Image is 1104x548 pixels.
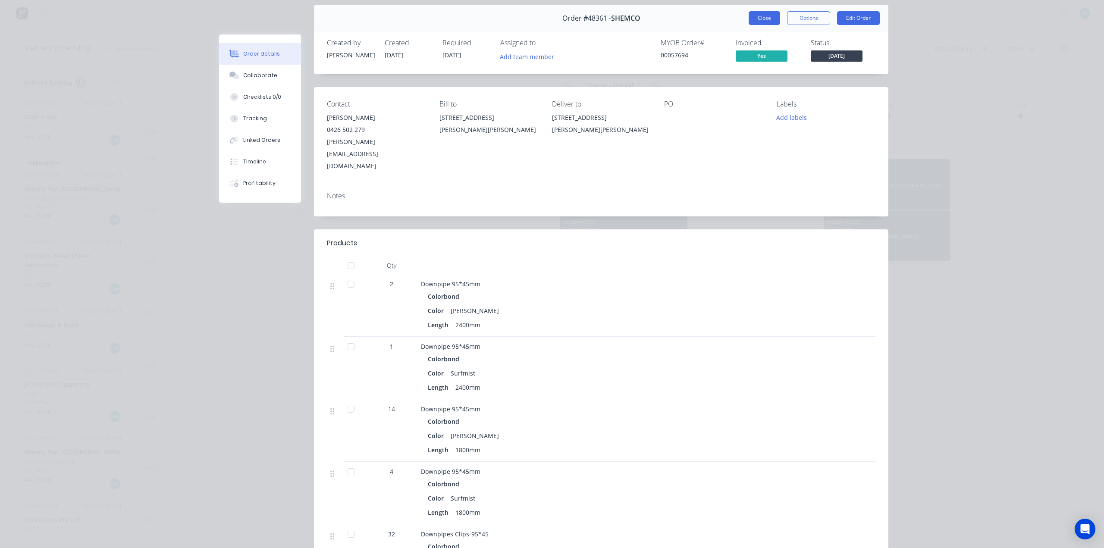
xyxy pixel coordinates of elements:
[390,342,393,351] span: 1
[772,112,812,123] button: Add labels
[452,444,484,456] div: 1800mm
[428,381,452,394] div: Length
[385,51,404,59] span: [DATE]
[385,39,432,47] div: Created
[811,39,875,47] div: Status
[219,108,301,129] button: Tracking
[366,257,417,274] div: Qty
[390,279,393,288] span: 2
[219,65,301,86] button: Collaborate
[428,290,463,303] div: Colorbond
[421,342,480,351] span: Downpipe 95*45mm
[428,367,447,379] div: Color
[243,72,277,79] div: Collaborate
[500,50,559,62] button: Add team member
[428,319,452,331] div: Length
[219,151,301,172] button: Timeline
[327,136,426,172] div: [PERSON_NAME][EMAIL_ADDRESS][DOMAIN_NAME]
[552,112,651,136] div: [STREET_ADDRESS][PERSON_NAME][PERSON_NAME]
[327,124,426,136] div: 0426 502 279
[219,172,301,194] button: Profitability
[736,39,800,47] div: Invoiced
[421,280,480,288] span: Downpipe 95*45mm
[243,158,266,166] div: Timeline
[388,404,395,413] span: 14
[390,467,393,476] span: 4
[661,50,725,59] div: 00057694
[496,50,559,62] button: Add team member
[452,381,484,394] div: 2400mm
[219,43,301,65] button: Order details
[428,444,452,456] div: Length
[428,506,452,519] div: Length
[447,304,502,317] div: [PERSON_NAME]
[219,129,301,151] button: Linked Orders
[439,112,538,139] div: [STREET_ADDRESS][PERSON_NAME][PERSON_NAME]
[428,353,463,365] div: Colorbond
[243,179,276,187] div: Profitability
[219,86,301,108] button: Checklists 0/0
[428,415,463,428] div: Colorbond
[243,115,267,122] div: Tracking
[327,192,875,200] div: Notes
[447,429,502,442] div: [PERSON_NAME]
[243,93,281,101] div: Checklists 0/0
[428,304,447,317] div: Color
[421,405,480,413] span: Downpipe 95*45mm
[447,492,479,504] div: Surfmist
[664,100,763,108] div: PO
[327,50,374,59] div: [PERSON_NAME]
[388,529,395,539] span: 32
[749,11,780,25] button: Close
[421,467,480,476] span: Downpipe 95*45mm
[562,14,611,22] span: Order #48361 -
[447,367,479,379] div: Surfmist
[428,492,447,504] div: Color
[327,238,357,248] div: Products
[327,39,374,47] div: Created by
[500,39,586,47] div: Assigned to
[811,50,862,63] button: [DATE]
[1075,519,1095,539] div: Open Intercom Messenger
[777,100,875,108] div: Labels
[243,50,280,58] div: Order details
[452,506,484,519] div: 1800mm
[442,51,461,59] span: [DATE]
[837,11,880,25] button: Edit Order
[736,50,787,61] span: Yes
[327,112,426,172] div: [PERSON_NAME]0426 502 279[PERSON_NAME][EMAIL_ADDRESS][DOMAIN_NAME]
[428,429,447,442] div: Color
[452,319,484,331] div: 2400mm
[439,112,538,136] div: [STREET_ADDRESS][PERSON_NAME][PERSON_NAME]
[243,136,280,144] div: Linked Orders
[661,39,725,47] div: MYOB Order #
[552,100,651,108] div: Deliver to
[421,530,489,538] span: Downpipes Clips-95*45
[611,14,640,22] span: SHEMCO
[811,50,862,61] span: [DATE]
[327,112,426,124] div: [PERSON_NAME]
[428,478,463,490] div: Colorbond
[787,11,830,25] button: Options
[552,112,651,139] div: [STREET_ADDRESS][PERSON_NAME][PERSON_NAME]
[327,100,426,108] div: Contact
[442,39,490,47] div: Required
[439,100,538,108] div: Bill to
